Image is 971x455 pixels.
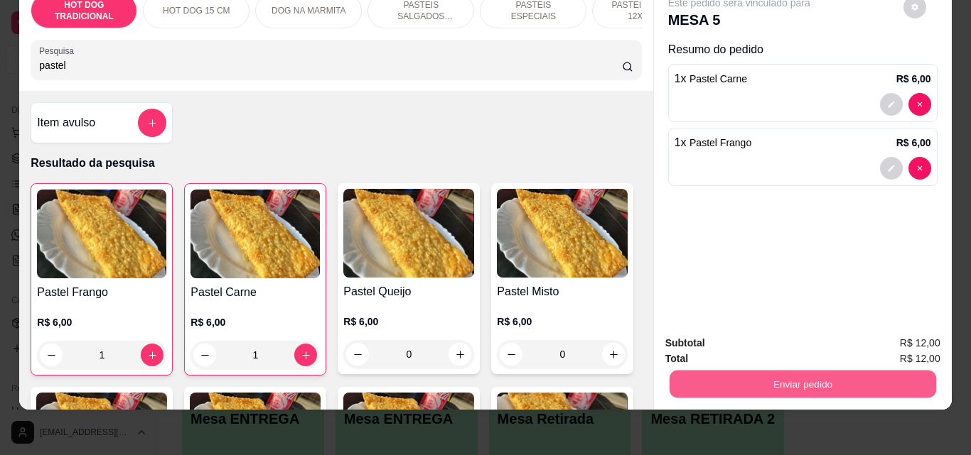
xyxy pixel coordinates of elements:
p: R$ 6,00 [191,315,320,329]
button: decrease-product-quantity [880,93,903,116]
button: decrease-product-quantity [908,157,931,180]
span: R$ 12,00 [900,351,940,366]
button: decrease-product-quantity [500,343,522,366]
p: R$ 6,00 [37,315,166,329]
p: Resultado da pesquisa [31,155,641,172]
p: R$ 6,00 [343,314,474,329]
h4: Pastel Carne [191,284,320,301]
h4: Pastel Misto [497,283,628,300]
button: decrease-product-quantity [346,343,369,366]
button: decrease-product-quantity [880,157,903,180]
h4: Pastel Queijo [343,283,474,300]
img: product-image [191,190,320,278]
span: R$ 12,00 [900,335,940,351]
img: product-image [37,190,166,278]
button: Enviar pedido [669,370,935,398]
input: Pesquisa [39,58,622,72]
img: product-image [497,189,628,278]
button: increase-product-quantity [141,344,163,366]
button: decrease-product-quantity [40,344,63,366]
button: decrease-product-quantity [193,344,216,366]
p: Resumo do pedido [668,41,938,58]
button: increase-product-quantity [449,343,471,366]
p: R$ 6,00 [896,72,931,86]
label: Pesquisa [39,45,79,57]
button: increase-product-quantity [602,343,625,366]
strong: Subtotal [665,337,705,349]
p: R$ 6,00 [497,314,628,329]
p: HOT DOG 15 CM [163,5,230,16]
p: MESA 5 [668,10,810,30]
span: Pastel Frango [690,137,751,148]
strong: Total [665,353,688,364]
p: 1 x [675,134,752,151]
button: decrease-product-quantity [908,93,931,116]
img: product-image [343,189,474,278]
button: increase-product-quantity [294,344,317,366]
p: R$ 6,00 [896,136,931,150]
span: Pastel Carne [690,73,747,84]
p: DOG NA MARMITA [272,5,345,16]
h4: Pastel Frango [37,284,166,301]
h4: Item avulso [37,114,95,131]
p: 1 x [675,70,747,87]
button: add-separate-item [138,109,166,137]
